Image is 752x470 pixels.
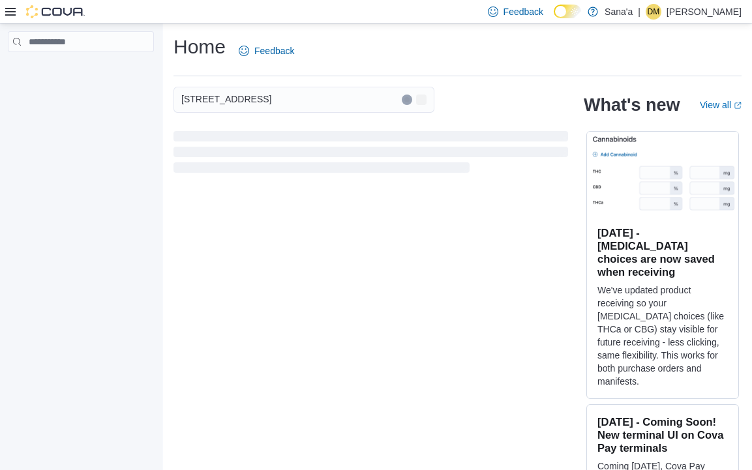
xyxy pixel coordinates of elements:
a: View allExternal link [700,100,742,110]
button: Clear input [402,95,412,105]
p: Sana'a [605,4,633,20]
img: Cova [26,5,85,18]
span: Loading [173,134,568,175]
input: Dark Mode [554,5,581,18]
p: [PERSON_NAME] [667,4,742,20]
h1: Home [173,34,226,60]
button: Open list of options [416,95,427,105]
h2: What's new [584,95,680,115]
p: | [638,4,640,20]
span: DM [648,4,660,20]
span: Feedback [254,44,294,57]
nav: Complex example [8,55,154,86]
a: Feedback [233,38,299,64]
span: [STREET_ADDRESS] [181,91,271,107]
h3: [DATE] - Coming Soon! New terminal UI on Cova Pay terminals [597,415,728,454]
svg: External link [734,102,742,110]
h3: [DATE] - [MEDICAL_DATA] choices are now saved when receiving [597,226,728,278]
div: Dhruvi Mavawala [646,4,661,20]
span: Feedback [504,5,543,18]
p: We've updated product receiving so your [MEDICAL_DATA] choices (like THCa or CBG) stay visible fo... [597,284,728,388]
